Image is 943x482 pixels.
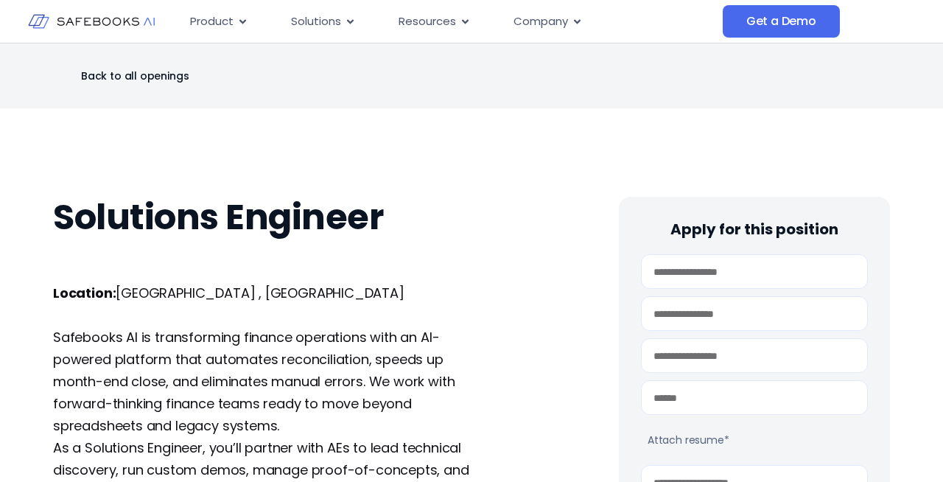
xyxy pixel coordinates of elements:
div: Menu Toggle [178,7,723,36]
nav: Menu [178,7,723,36]
span: Resources [399,13,456,30]
b: Location: [53,284,116,302]
h4: Apply for this position [641,219,868,240]
a: Back to all openings [53,66,189,86]
p: [GEOGRAPHIC_DATA] , [GEOGRAPHIC_DATA] [53,282,469,304]
span: Solutions [291,13,341,30]
span: Safebooks AI is transforming finance operations with an AI-powered platform that automates reconc... [53,328,455,435]
span: Product [190,13,234,30]
a: Get a Demo [723,5,840,38]
span: Company [513,13,568,30]
h1: Solutions Engineer [53,197,469,238]
span: Get a Demo [746,14,816,29]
